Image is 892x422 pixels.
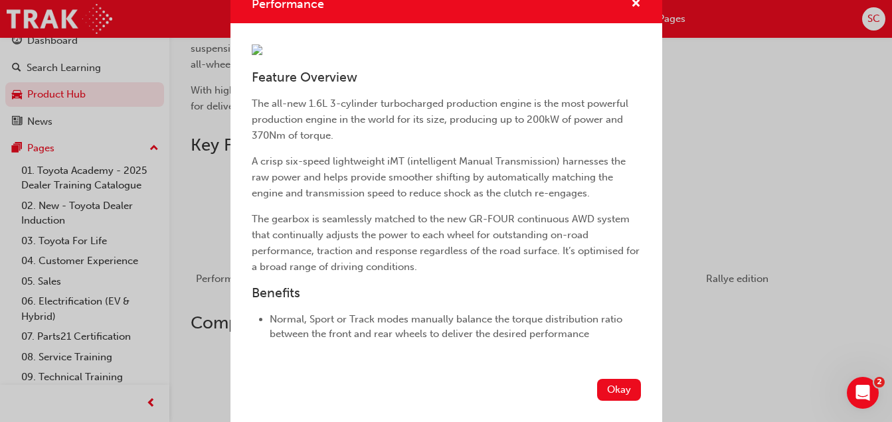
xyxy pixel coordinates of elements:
h3: Feature Overview [252,70,641,85]
span: 2 [874,377,885,387]
span: The gearbox is seamlessly matched to the new GR-FOUR continuous AWD system that continually adjus... [252,213,642,273]
span: A crisp six-speed lightweight iMT (intelligent Manual Transmission) harnesses the raw power and h... [252,155,628,199]
h3: Benefits [252,285,641,301]
img: ce2849d4-5d70-4bcf-b8ba-141d68c4fe4e.jpg [252,44,262,55]
span: The all-new 1.6L 3-cylinder turbocharged production engine is the most powerful production engine... [252,98,631,141]
li: Normal, Sport or Track modes manually balance the torque distribution ratio between the front and... [270,312,641,342]
iframe: Intercom live chat [847,377,879,409]
button: Okay [597,379,641,401]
